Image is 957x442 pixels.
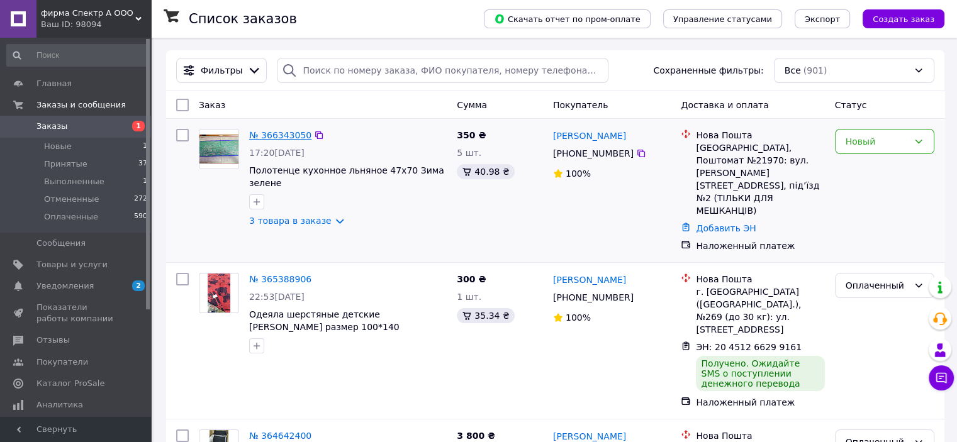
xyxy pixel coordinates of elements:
span: (901) [803,65,827,75]
span: Заказы и сообщения [36,99,126,111]
a: Фото товару [199,129,239,169]
span: 17:20[DATE] [249,148,305,158]
span: 1 [143,141,147,152]
h1: Список заказов [189,11,297,26]
button: Управление статусами [663,9,782,28]
span: 2 [132,280,145,291]
span: Новые [44,141,72,152]
span: Уведомления [36,280,94,292]
a: № 364642400 [249,431,311,441]
span: Сохраненные фильтры: [653,64,763,77]
span: Каталог ProSale [36,378,104,389]
span: Покупатель [553,100,608,110]
span: Аналитика [36,399,83,411]
span: Товары и услуги [36,259,108,270]
a: № 366343050 [249,130,311,140]
div: Нова Пошта [696,429,824,442]
div: Нова Пошта [696,129,824,141]
a: № 365388906 [249,274,311,284]
span: Фильтры [201,64,242,77]
a: Добавить ЭН [696,223,756,233]
span: Принятые [44,158,87,170]
div: [PHONE_NUMBER] [551,145,636,162]
div: Получено. Ожидайте SMS о поступлении денежного перевода [696,356,824,391]
a: [PERSON_NAME] [553,273,626,286]
a: Фото товару [199,273,239,313]
span: 3 800 ₴ [457,431,495,441]
div: [GEOGRAPHIC_DATA], Поштомат №21970: вул. [PERSON_NAME][STREET_ADDRESS], під’їзд №2 (ТІЛЬКИ ДЛЯ МЕ... [696,141,824,217]
span: 1 [143,176,147,187]
span: Экспорт [805,14,840,24]
span: Создать заказ [873,14,934,24]
span: 272 [134,194,147,205]
div: 40.98 ₴ [457,164,514,179]
div: Наложенный платеж [696,240,824,252]
span: 5 шт. [457,148,481,158]
span: 350 ₴ [457,130,486,140]
div: Нова Пошта [696,273,824,285]
button: Создать заказ [863,9,944,28]
div: Новый [846,135,909,148]
a: [PERSON_NAME] [553,130,626,142]
span: фирма Спектр А ООО [41,8,135,19]
span: Покупатели [36,356,88,368]
input: Поиск по номеру заказа, ФИО покупателя, номеру телефона, Email, номеру накладной [277,58,608,83]
span: Все [785,64,801,77]
div: Наложенный платеж [696,396,824,409]
span: 100% [566,169,591,179]
div: Оплаченный [846,279,909,292]
span: Сообщения [36,238,86,249]
img: Фото товару [208,273,230,312]
div: Ваш ID: 98094 [41,19,151,30]
span: Управление статусами [673,14,772,24]
a: Полотенце кухонное льняное 47х70 Зима зелене [249,165,444,188]
input: Поиск [6,44,148,67]
span: Сумма [457,100,487,110]
button: Экспорт [795,9,850,28]
a: Одеяла шерстяные детские [PERSON_NAME] размер 100*140 [249,309,400,332]
div: 35.34 ₴ [457,308,514,323]
span: Показатели работы компании [36,302,116,324]
span: 100% [566,312,591,323]
span: Статус [835,100,867,110]
span: Заказ [199,100,225,110]
span: 590 [134,211,147,223]
span: Главная [36,78,72,89]
span: Оплаченные [44,211,98,223]
div: [PHONE_NUMBER] [551,289,636,306]
span: Выполненные [44,176,104,187]
span: ЭН: 20 4512 6629 9161 [696,342,802,352]
div: г. [GEOGRAPHIC_DATA] ([GEOGRAPHIC_DATA].), №269 (до 30 кг): ул. [STREET_ADDRESS] [696,285,824,336]
span: 22:53[DATE] [249,292,305,302]
span: Скачать отчет по пром-оплате [494,13,641,25]
span: 1 шт. [457,292,481,302]
a: 3 товара в заказе [249,216,332,226]
span: 300 ₴ [457,274,486,284]
span: Отзывы [36,334,70,346]
a: Создать заказ [850,13,944,23]
span: Доставка и оплата [681,100,768,110]
span: Заказы [36,121,67,132]
img: Фото товару [199,135,238,164]
span: 37 [138,158,147,170]
button: Чат с покупателем [929,365,954,390]
span: Отмененные [44,194,99,205]
span: 1 [132,121,145,131]
button: Скачать отчет по пром-оплате [484,9,651,28]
